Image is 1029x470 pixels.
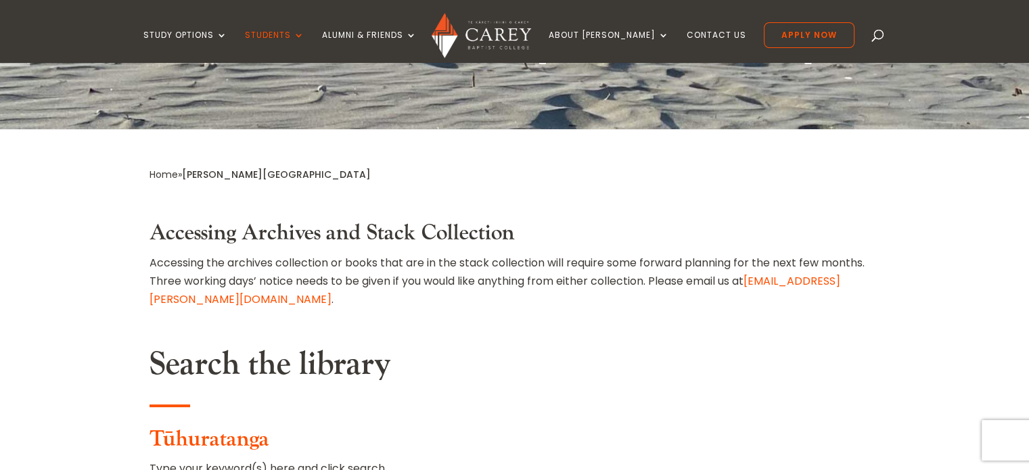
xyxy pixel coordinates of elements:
[687,30,746,62] a: Contact Us
[150,345,880,391] h2: Search the library
[322,30,417,62] a: Alumni & Friends
[150,254,880,309] p: Accessing the archives collection or books that are in the stack collection will require some for...
[432,13,531,58] img: Carey Baptist College
[150,168,371,181] span: »
[150,220,880,253] h3: Accessing Archives and Stack Collection
[764,22,854,48] a: Apply Now
[150,427,880,459] h3: Tūhuratanga
[150,168,178,181] a: Home
[245,30,304,62] a: Students
[182,168,371,181] span: [PERSON_NAME][GEOGRAPHIC_DATA]
[549,30,669,62] a: About [PERSON_NAME]
[143,30,227,62] a: Study Options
